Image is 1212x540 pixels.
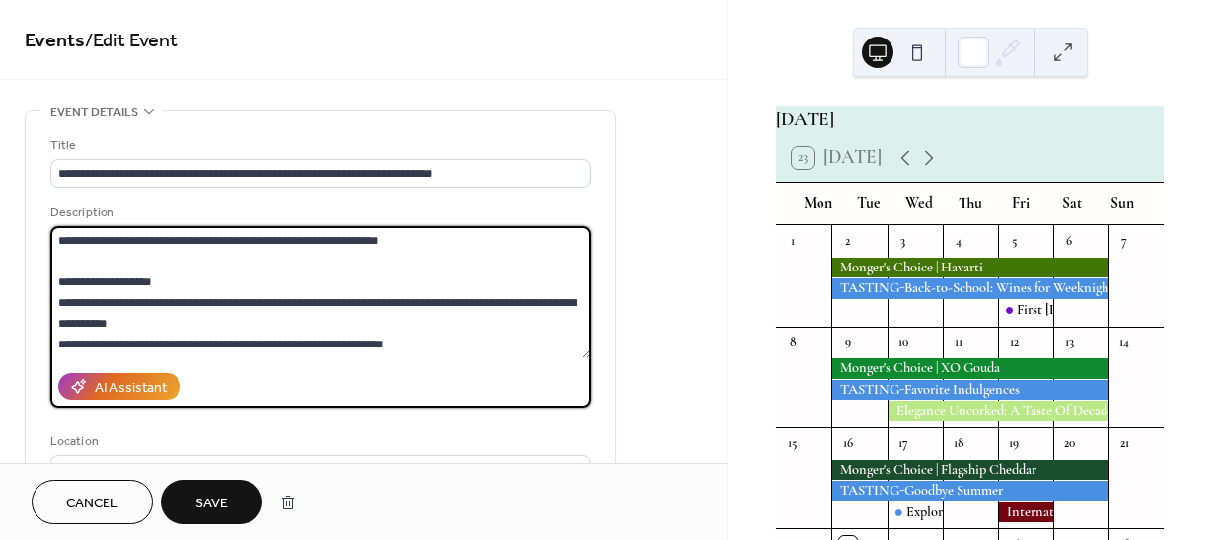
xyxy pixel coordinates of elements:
div: Location [50,431,587,452]
div: International Grenache Day! [998,502,1053,522]
div: 5 [1005,232,1023,250]
div: Mon [792,183,843,225]
div: 3 [894,232,912,250]
button: AI Assistant [58,373,180,400]
div: Monger's Choice | Havarti [831,258,1107,277]
div: Wed [893,183,945,225]
div: Description [50,202,587,223]
div: Explorer Club Release: [GEOGRAPHIC_DATA] [906,502,1177,522]
div: Thu [945,183,996,225]
span: / Edit Event [85,22,178,60]
span: Save [195,494,228,514]
a: Events [25,22,85,60]
div: Tue [843,183,894,225]
div: TASTING-Favorite Indulgences [831,380,1107,400]
button: Cancel [32,480,153,524]
div: 11 [950,334,967,351]
div: First Friday Local Wine Feature: Agathodaemon at Egan Vineyard [998,300,1053,320]
div: 2 [839,232,857,250]
div: 21 [1115,434,1133,452]
div: 14 [1115,334,1133,351]
button: Save [161,480,262,524]
div: Sat [1046,183,1098,225]
div: 12 [1005,334,1023,351]
div: Monger's Choice | XO Gouda [831,358,1107,378]
div: 15 [784,434,802,452]
div: 19 [1005,434,1023,452]
div: 7 [1115,232,1133,250]
div: Fri [995,183,1046,225]
div: 20 [1060,434,1078,452]
div: TASTING-Back-to-School: Wines for Weeknights [831,278,1107,298]
div: Title [50,135,587,156]
div: 13 [1060,334,1078,351]
div: Elegance Uncorked: A Taste Of Decadence Awaits [888,401,1108,421]
div: AI Assistant [95,378,167,399]
div: 8 [784,334,802,351]
div: Explorer Club Release: Chile [888,502,943,522]
div: Monger's Choice | Flagship Cheddar [831,460,1107,480]
div: 18 [950,434,967,452]
div: [DATE] [776,106,1164,134]
div: 1 [784,232,802,250]
div: 10 [894,334,912,351]
div: 17 [894,434,912,452]
span: Event details [50,102,138,122]
div: 4 [950,232,967,250]
div: 9 [839,334,857,351]
span: Cancel [66,494,118,514]
div: 16 [839,434,857,452]
div: TASTING-Goodbye Summer [831,481,1107,501]
div: Sun [1097,183,1148,225]
div: 6 [1060,232,1078,250]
